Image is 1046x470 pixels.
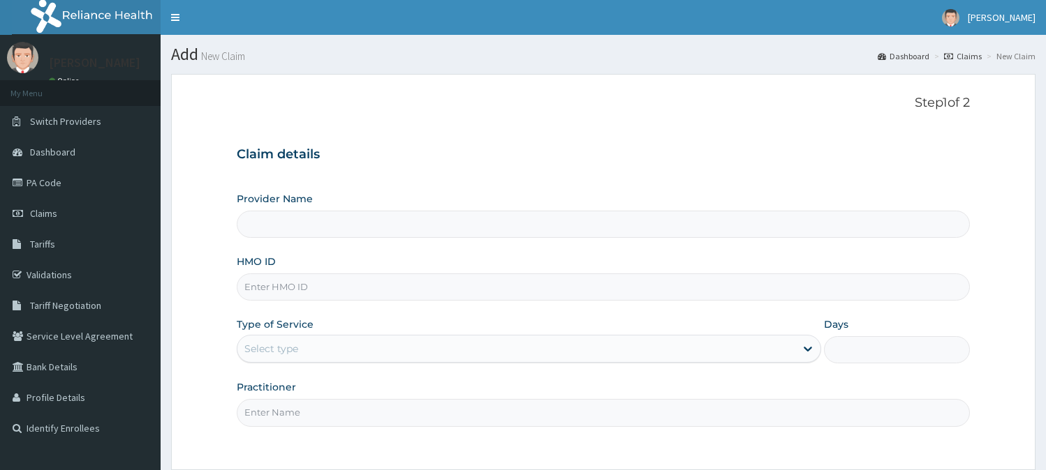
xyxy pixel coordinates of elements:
[30,146,75,158] span: Dashboard
[983,50,1036,62] li: New Claim
[30,207,57,220] span: Claims
[237,380,296,394] label: Practitioner
[237,273,971,301] input: Enter HMO ID
[944,50,982,62] a: Claims
[30,115,101,128] span: Switch Providers
[878,50,929,62] a: Dashboard
[824,317,848,331] label: Days
[942,9,959,26] img: User Image
[30,299,101,312] span: Tariff Negotiation
[237,317,314,331] label: Type of Service
[237,96,971,111] p: Step 1 of 2
[49,56,140,69] p: [PERSON_NAME]
[171,45,1036,63] h1: Add
[7,42,38,73] img: User Image
[244,342,298,356] div: Select type
[237,147,971,162] h3: Claim details
[237,192,313,206] label: Provider Name
[968,11,1036,24] span: [PERSON_NAME]
[237,399,971,426] input: Enter Name
[237,255,276,268] label: HMO ID
[49,76,82,86] a: Online
[30,238,55,250] span: Tariffs
[198,51,245,61] small: New Claim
